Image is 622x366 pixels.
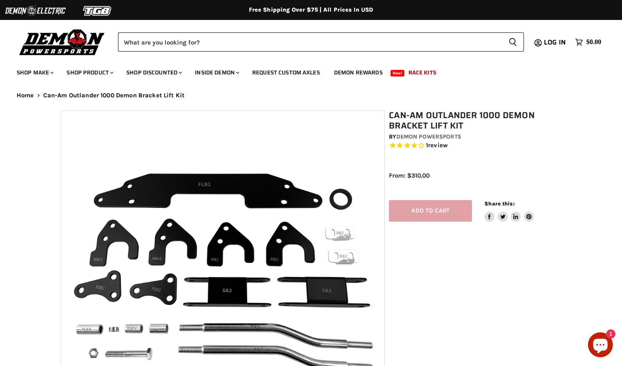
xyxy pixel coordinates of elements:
[328,64,389,81] a: Demon Rewards
[43,92,185,99] span: Can-Am Outlander 1000 Demon Bracket Lift Kit
[402,64,443,81] a: Race Kits
[17,92,34,99] a: Home
[389,132,565,141] div: by
[571,36,605,48] a: $0.00
[585,332,615,359] inbox-online-store-chat: Shopify online store chat
[389,172,430,179] span: From: $310.00
[189,64,244,81] a: Inside Demon
[389,110,565,131] h1: Can-Am Outlander 1000 Demon Bracket Lift Kit
[10,61,599,81] ul: Main menu
[120,64,187,81] a: Shop Discounted
[118,32,524,52] form: Product
[502,32,524,52] button: Search
[586,38,601,46] span: $0.00
[396,133,461,140] a: Demon Powersports
[4,3,66,19] img: Demon Electric Logo 2
[60,64,118,81] a: Shop Product
[118,32,502,52] input: Search
[10,64,59,81] a: Shop Make
[484,200,534,222] aside: Share this:
[484,200,514,207] span: Share this:
[428,142,447,149] span: review
[17,27,108,57] img: Demon Powersports
[426,142,447,149] span: 1 reviews
[391,70,405,77] span: New!
[389,141,565,150] span: Rated 4.0 out of 5 stars 1 reviews
[540,39,571,46] a: Log in
[246,64,326,81] a: Request Custom Axles
[66,3,129,19] img: TGB Logo 2
[544,37,566,47] span: Log in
